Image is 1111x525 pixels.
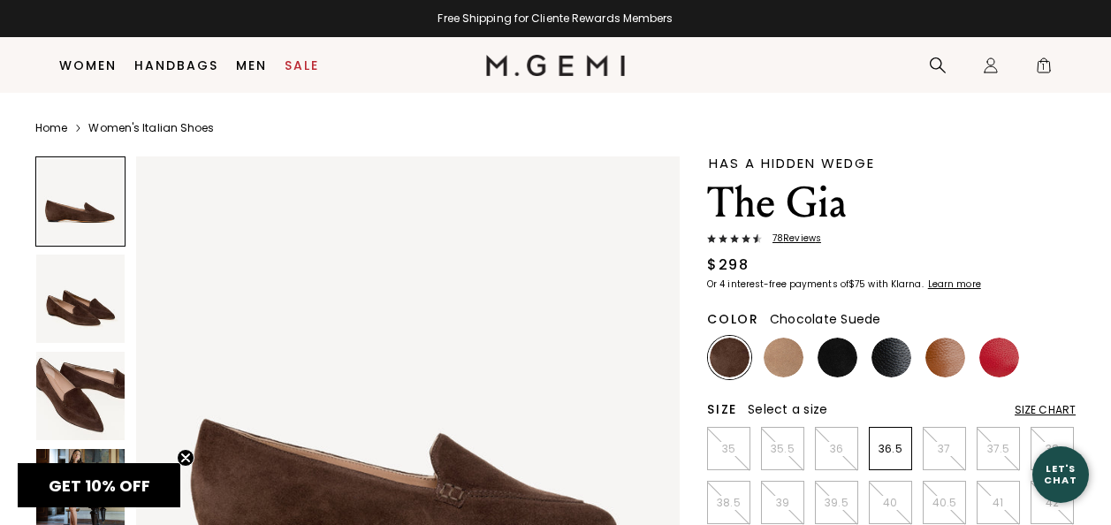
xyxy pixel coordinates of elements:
p: 40 [870,496,911,510]
a: 78Reviews [707,233,1076,247]
button: Close teaser [177,449,194,467]
a: Home [35,121,67,135]
klarna-placement-style-body: Or 4 interest-free payments of [707,278,848,291]
klarna-placement-style-body: with Klarna [868,278,925,291]
img: Biscuit Suede [764,338,803,377]
klarna-placement-style-amount: $75 [848,278,865,291]
img: M.Gemi [486,55,625,76]
a: Women [59,58,117,72]
a: Sale [285,58,319,72]
div: Size Chart [1015,403,1076,417]
a: Handbags [134,58,218,72]
span: Select a size [748,400,827,418]
img: The Gia [36,255,125,343]
img: Sunset Red Tumbled Leather [979,338,1019,377]
p: 37 [924,442,965,456]
klarna-placement-style-cta: Learn more [928,278,981,291]
a: Women's Italian Shoes [88,121,214,135]
p: 35 [708,442,750,456]
span: Chocolate Suede [770,310,881,328]
span: 1 [1035,60,1053,78]
div: GET 10% OFFClose teaser [18,463,180,507]
span: 78 Review s [762,233,821,244]
p: 41 [978,496,1019,510]
p: 35.5 [762,442,803,456]
p: 40.5 [924,496,965,510]
a: Men [236,58,267,72]
span: GET 10% OFF [49,475,150,497]
p: 42 [1031,496,1073,510]
div: $298 [707,255,749,276]
p: 37.5 [978,442,1019,456]
img: Black Tumbled Leather [871,338,911,377]
p: 38 [1031,442,1073,456]
div: Let's Chat [1032,463,1089,485]
img: Chocolate Suede [710,338,750,377]
img: Black Suede [818,338,857,377]
p: 36 [816,442,857,456]
div: Has a hidden wedge [709,156,1076,170]
p: 36.5 [870,442,911,456]
p: 38.5 [708,496,750,510]
h2: Size [707,402,737,416]
img: The Gia [36,352,125,440]
h2: Color [707,312,759,326]
h1: The Gia [707,179,1076,228]
img: Tan Tumbled Leather [925,338,965,377]
a: Learn more [926,279,981,290]
p: 39 [762,496,803,510]
p: 39.5 [816,496,857,510]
